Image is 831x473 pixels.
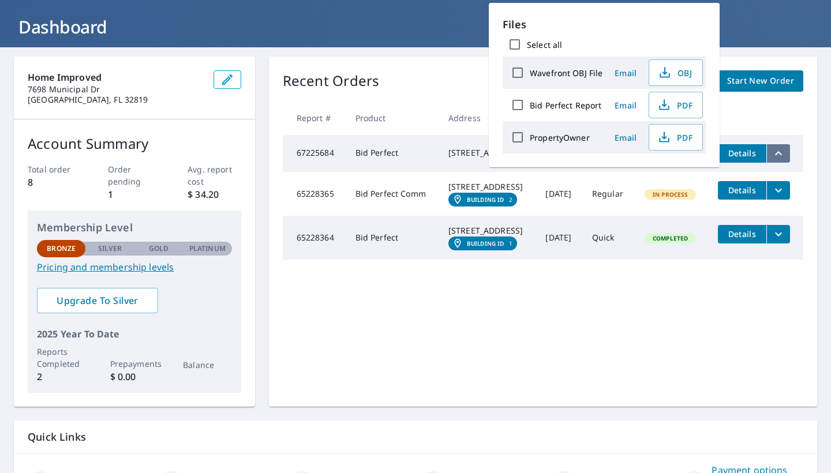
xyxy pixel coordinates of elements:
[47,243,76,254] p: Bronze
[766,225,790,243] button: filesDropdownBtn-65228364
[149,243,169,254] p: Gold
[718,225,766,243] button: detailsBtn-65228364
[37,346,85,370] p: Reports Completed
[527,39,562,50] label: Select all
[725,185,759,196] span: Details
[37,370,85,384] p: 2
[448,181,527,193] div: [STREET_ADDRESS]
[28,163,81,175] p: Total order
[108,163,161,187] p: Order pending
[646,234,695,242] span: Completed
[656,66,693,80] span: OBJ
[649,124,703,151] button: PDF
[448,236,517,250] a: Building ID1
[646,190,695,198] span: In Process
[28,95,204,105] p: [GEOGRAPHIC_DATA], FL 32819
[28,84,204,95] p: 7698 Municipal Dr
[530,100,601,111] label: Bid Perfect Report
[37,220,232,235] p: Membership Level
[37,260,232,274] a: Pricing and membership levels
[448,225,527,236] div: [STREET_ADDRESS]
[283,216,346,260] td: 65228364
[448,193,517,207] a: Building ID2
[346,172,439,216] td: Bid Perfect Comm
[37,327,232,341] p: 2025 Year To Date
[448,147,527,159] div: [STREET_ADDRESS]
[14,15,817,39] h1: Dashboard
[283,172,346,216] td: 65228365
[612,132,639,143] span: Email
[766,181,790,200] button: filesDropdownBtn-65228365
[530,67,602,78] label: Wavefront OBJ File
[612,100,639,111] span: Email
[183,359,231,371] p: Balance
[467,240,504,247] em: Building ID
[46,294,149,307] span: Upgrade To Silver
[28,70,204,84] p: Home Improved
[346,216,439,260] td: Bid Perfect
[612,67,639,78] span: Email
[718,181,766,200] button: detailsBtn-65228365
[283,70,380,92] p: Recent Orders
[766,144,790,163] button: filesDropdownBtn-67225684
[439,101,537,135] th: Address
[725,148,759,159] span: Details
[346,135,439,172] td: Bid Perfect
[656,130,693,144] span: PDF
[98,243,122,254] p: Silver
[28,430,803,444] p: Quick Links
[607,129,644,147] button: Email
[346,101,439,135] th: Product
[718,70,803,92] a: Start New Order
[28,133,241,154] p: Account Summary
[110,370,159,384] p: $ 0.00
[536,216,582,260] td: [DATE]
[536,172,582,216] td: [DATE]
[28,175,81,189] p: 8
[110,358,159,370] p: Prepayments
[283,135,346,172] td: 67225684
[530,132,590,143] label: PropertyOwner
[725,228,759,239] span: Details
[583,216,635,260] td: Quick
[583,172,635,216] td: Regular
[727,74,794,88] span: Start New Order
[189,243,226,254] p: Platinum
[649,59,703,86] button: OBJ
[108,187,161,201] p: 1
[188,187,241,201] p: $ 34.20
[649,92,703,118] button: PDF
[718,144,766,163] button: detailsBtn-67225684
[607,96,644,114] button: Email
[283,101,346,135] th: Report #
[503,17,706,32] p: Files
[37,288,158,313] a: Upgrade To Silver
[467,196,504,203] em: Building ID
[607,64,644,82] button: Email
[188,163,241,187] p: Avg. report cost
[656,98,693,112] span: PDF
